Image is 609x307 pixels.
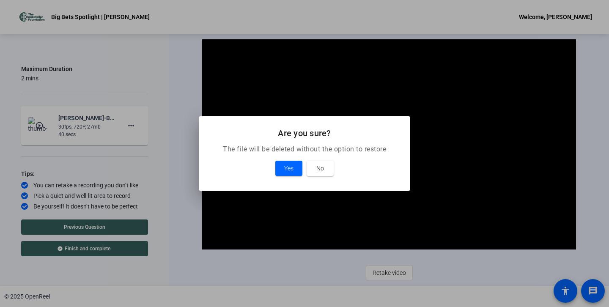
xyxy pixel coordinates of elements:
[284,163,294,173] span: Yes
[316,163,324,173] span: No
[209,126,400,140] h2: Are you sure?
[307,161,334,176] button: No
[209,144,400,154] p: The file will be deleted without the option to restore
[275,161,302,176] button: Yes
